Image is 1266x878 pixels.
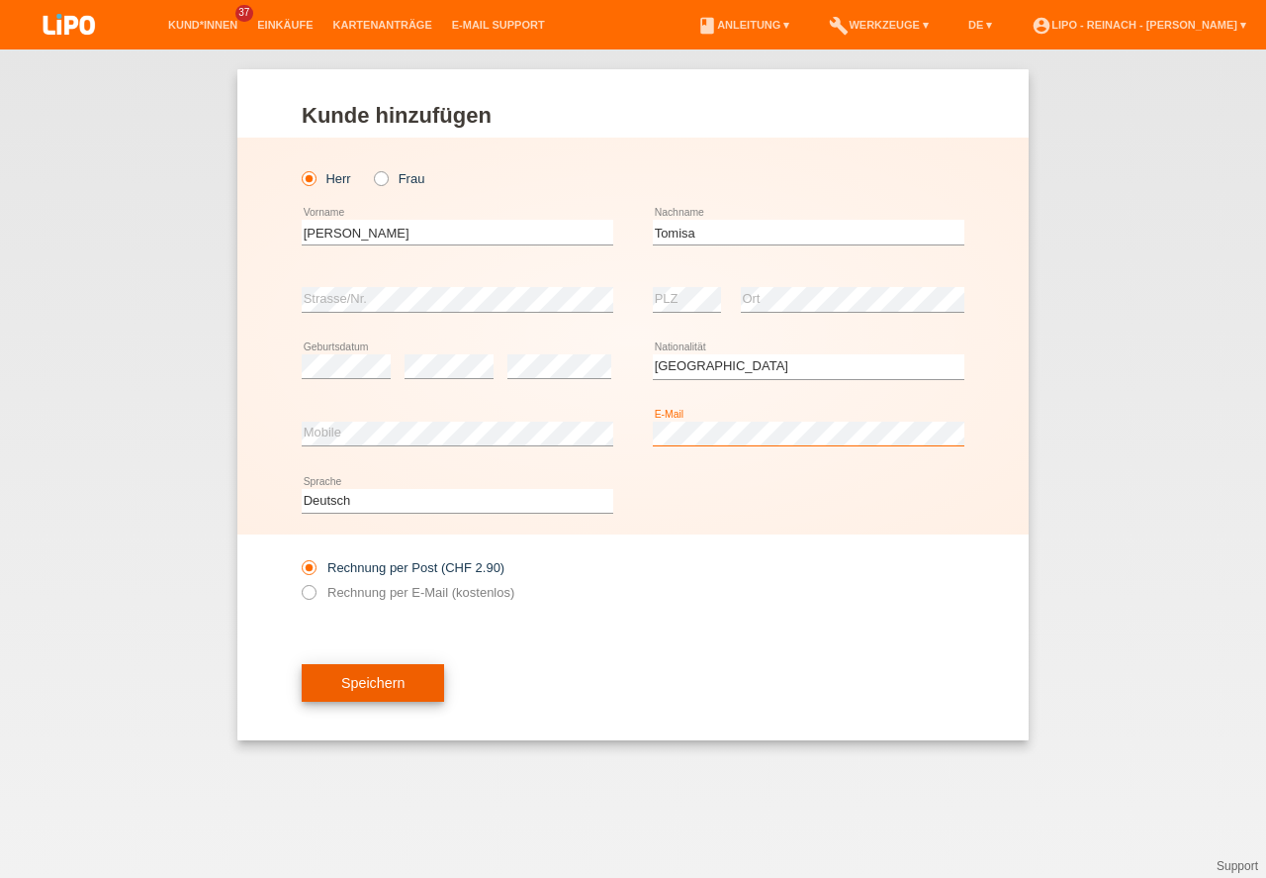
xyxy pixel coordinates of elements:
[235,5,253,22] span: 37
[302,560,504,575] label: Rechnung per Post (CHF 2.90)
[819,19,939,31] a: buildWerkzeuge ▾
[302,171,351,186] label: Herr
[1032,16,1051,36] i: account_circle
[323,19,442,31] a: Kartenanträge
[302,664,444,702] button: Speichern
[374,171,387,184] input: Frau
[697,16,717,36] i: book
[247,19,322,31] a: Einkäufe
[302,560,315,585] input: Rechnung per Post (CHF 2.90)
[302,103,964,128] h1: Kunde hinzufügen
[302,585,514,600] label: Rechnung per E-Mail (kostenlos)
[341,675,405,691] span: Speichern
[374,171,424,186] label: Frau
[442,19,555,31] a: E-Mail Support
[1022,19,1256,31] a: account_circleLIPO - Reinach - [PERSON_NAME] ▾
[302,171,315,184] input: Herr
[1217,859,1258,873] a: Support
[958,19,1002,31] a: DE ▾
[302,585,315,610] input: Rechnung per E-Mail (kostenlos)
[687,19,799,31] a: bookAnleitung ▾
[158,19,247,31] a: Kund*innen
[20,41,119,55] a: LIPO pay
[829,16,849,36] i: build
